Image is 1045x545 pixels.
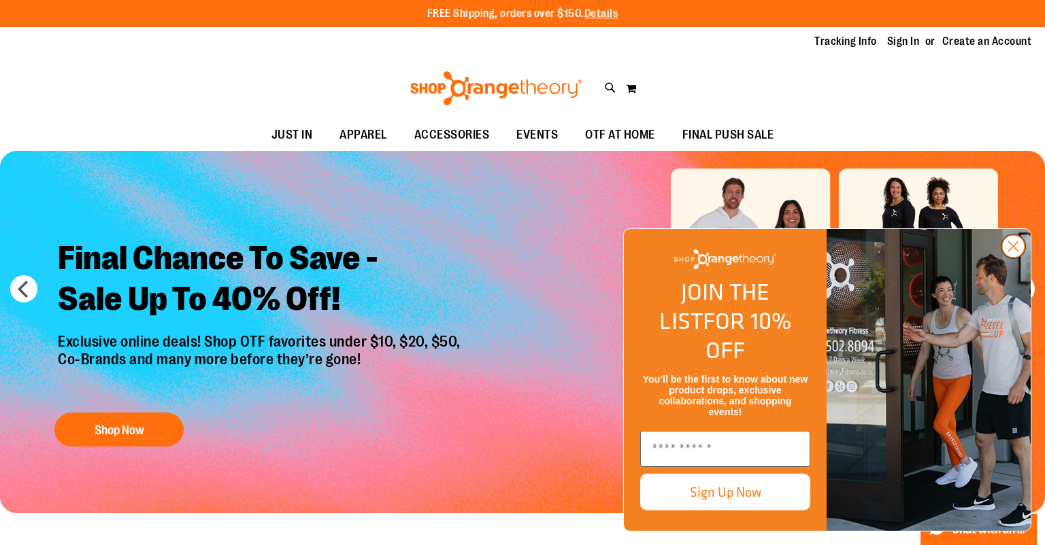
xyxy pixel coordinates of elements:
[54,412,184,446] button: Shop Now
[674,249,776,269] img: Shop Orangetheory
[48,228,474,333] h2: Final Chance To Save - Sale Up To 40% Off!
[10,275,37,302] button: prev
[942,34,1032,49] a: Create an Account
[640,431,810,467] input: Enter email
[827,229,1031,531] img: Shop Orangtheory
[1001,234,1026,259] button: Close dialog
[48,333,474,400] p: Exclusive online deals! Shop OTF favorites under $10, $20, $50, Co-Brands and many more before th...
[271,120,313,150] span: JUST IN
[339,120,387,150] span: APPAREL
[584,7,618,20] a: Details
[48,228,474,454] a: Final Chance To Save -Sale Up To 40% Off! Exclusive online deals! Shop OTF favorites under $10, $...
[408,71,584,105] img: Shop Orangetheory
[659,275,769,338] span: JOIN THE LIST
[585,120,655,150] span: OTF AT HOME
[887,34,920,49] a: Sign In
[682,120,774,150] span: FINAL PUSH SALE
[610,215,1045,545] div: FLYOUT Form
[640,474,810,510] button: Sign Up Now
[703,304,791,367] span: FOR 10% OFF
[414,120,490,150] span: ACCESSORIES
[427,6,618,22] p: FREE Shipping, orders over $150.
[814,34,877,49] a: Tracking Info
[516,120,558,150] span: EVENTS
[643,374,808,417] span: You’ll be the first to know about new product drops, exclusive collaborations, and shopping events!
